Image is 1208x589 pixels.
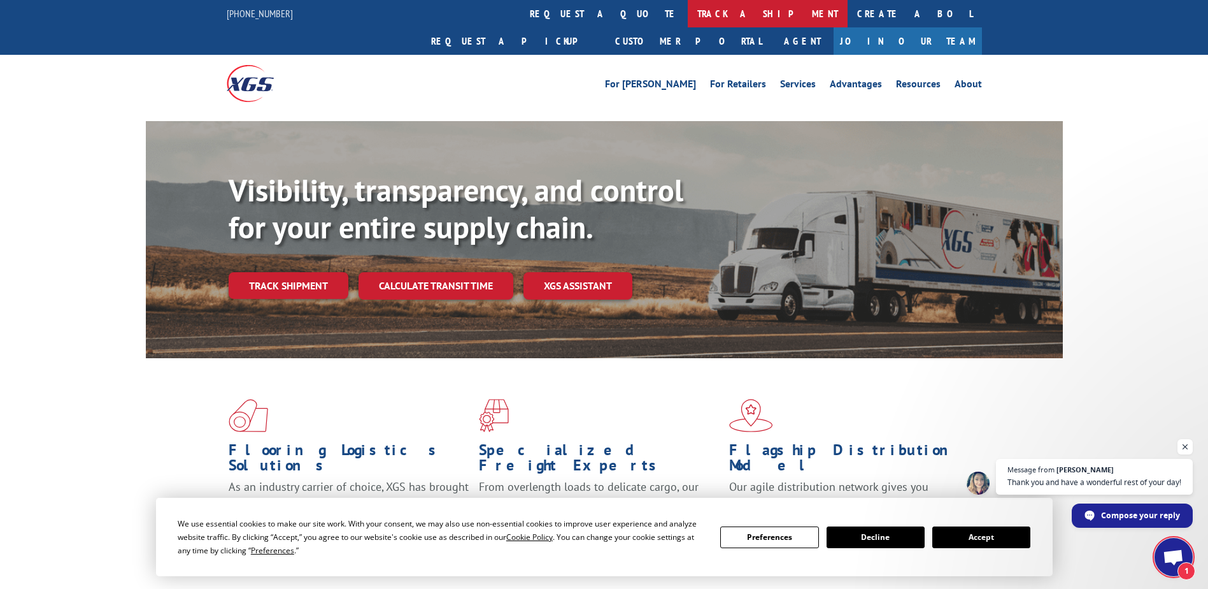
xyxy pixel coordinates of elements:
[605,79,696,93] a: For [PERSON_NAME]
[606,27,771,55] a: Customer Portal
[834,27,982,55] a: Join Our Team
[1177,562,1195,580] span: 1
[227,7,293,20] a: [PHONE_NUMBER]
[827,527,925,548] button: Decline
[1101,504,1180,527] span: Compose your reply
[771,27,834,55] a: Agent
[229,479,469,525] span: As an industry carrier of choice, XGS has brought innovation and dedication to flooring logistics...
[523,272,632,300] a: XGS ASSISTANT
[780,79,816,93] a: Services
[955,79,982,93] a: About
[710,79,766,93] a: For Retailers
[479,442,720,479] h1: Specialized Freight Experts
[479,479,720,536] p: From overlength loads to delicate cargo, our experienced staff knows the best way to move your fr...
[178,517,705,557] div: We use essential cookies to make our site work. With your consent, we may also use non-essential ...
[229,399,268,432] img: xgs-icon-total-supply-chain-intelligence-red
[729,399,773,432] img: xgs-icon-flagship-distribution-model-red
[932,527,1030,548] button: Accept
[479,399,509,432] img: xgs-icon-focused-on-flooring-red
[156,498,1053,576] div: Cookie Consent Prompt
[359,272,513,300] a: Calculate transit time
[251,545,294,556] span: Preferences
[229,170,683,247] b: Visibility, transparency, and control for your entire supply chain.
[229,272,348,299] a: Track shipment
[506,532,553,542] span: Cookie Policy
[1155,538,1193,576] div: Open chat
[1007,466,1055,473] span: Message from
[1007,476,1181,488] span: Thank you and have a wonderful rest of your day!
[229,442,469,479] h1: Flooring Logistics Solutions
[896,79,941,93] a: Resources
[422,27,606,55] a: Request a pickup
[729,442,970,479] h1: Flagship Distribution Model
[1056,466,1114,473] span: [PERSON_NAME]
[729,479,963,509] span: Our agile distribution network gives you nationwide inventory management on demand.
[830,79,882,93] a: Advantages
[720,527,818,548] button: Preferences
